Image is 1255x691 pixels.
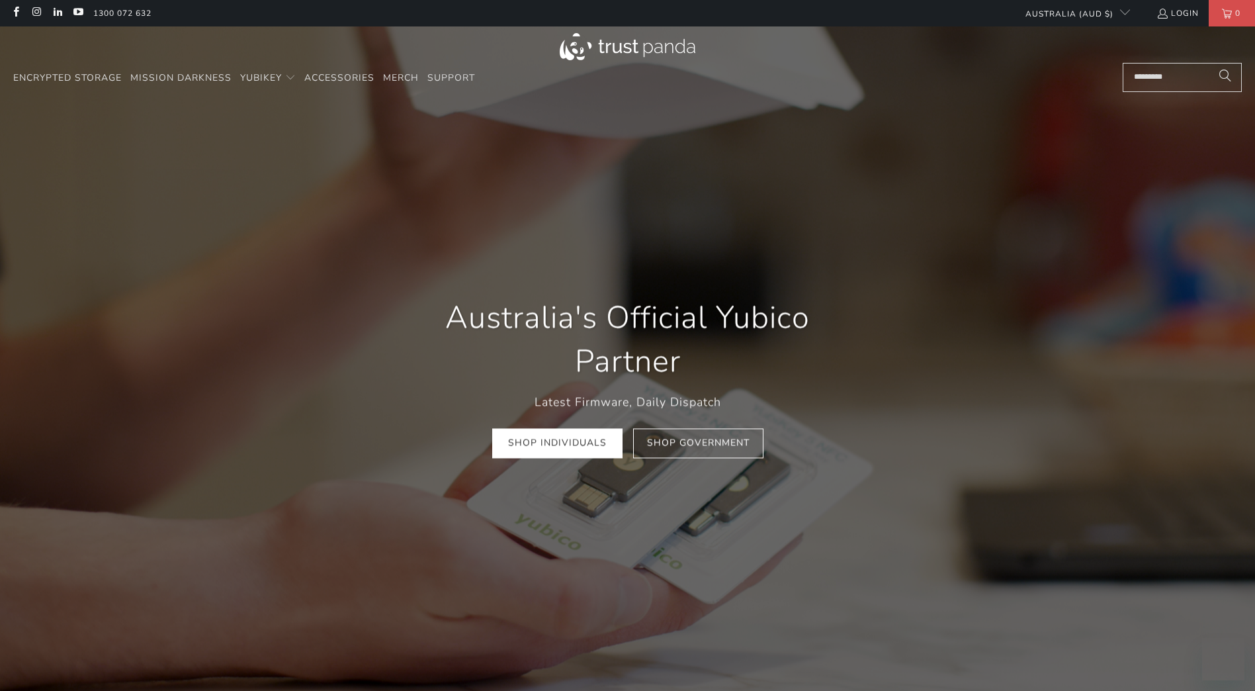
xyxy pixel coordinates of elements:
[410,393,846,412] p: Latest Firmware, Daily Dispatch
[10,8,21,19] a: Trust Panda Australia on Facebook
[1123,63,1242,92] input: Search...
[240,63,296,94] summary: YubiKey
[304,63,374,94] a: Accessories
[383,71,419,84] span: Merch
[93,6,151,21] a: 1300 072 632
[410,296,846,383] h1: Australia's Official Yubico Partner
[130,71,232,84] span: Mission Darkness
[492,429,623,459] a: Shop Individuals
[427,71,475,84] span: Support
[383,63,419,94] a: Merch
[240,71,282,84] span: YubiKey
[72,8,83,19] a: Trust Panda Australia on YouTube
[633,429,763,459] a: Shop Government
[13,63,122,94] a: Encrypted Storage
[427,63,475,94] a: Support
[560,33,695,60] img: Trust Panda Australia
[13,63,475,94] nav: Translation missing: en.navigation.header.main_nav
[30,8,42,19] a: Trust Panda Australia on Instagram
[304,71,374,84] span: Accessories
[1209,63,1242,92] button: Search
[130,63,232,94] a: Mission Darkness
[1156,6,1199,21] a: Login
[52,8,63,19] a: Trust Panda Australia on LinkedIn
[13,71,122,84] span: Encrypted Storage
[1202,638,1244,680] iframe: Button to launch messaging window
